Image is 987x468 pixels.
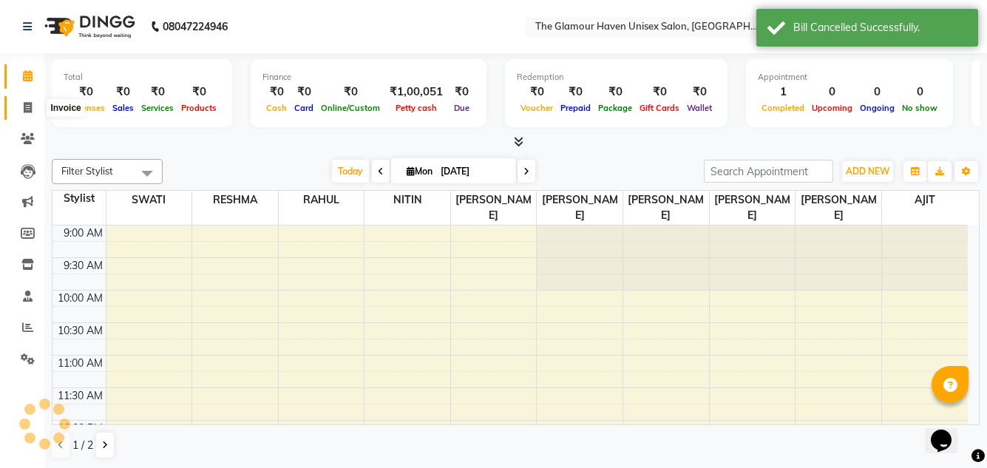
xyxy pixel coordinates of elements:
div: Finance [262,71,475,84]
span: [PERSON_NAME] [451,191,537,225]
span: RAHUL [279,191,364,209]
span: Voucher [517,103,557,113]
span: [PERSON_NAME] [537,191,623,225]
span: AJIT [882,191,968,209]
div: ₹0 [317,84,384,101]
div: ₹0 [683,84,716,101]
div: ₹0 [109,84,138,101]
span: Due [450,103,473,113]
div: ₹0 [594,84,636,101]
span: Petty cash [392,103,441,113]
span: Prepaid [557,103,594,113]
span: [PERSON_NAME] [710,191,796,225]
div: Invoice [47,99,84,117]
input: Search Appointment [704,160,833,183]
div: ₹0 [557,84,594,101]
div: 12:00 PM [55,421,106,436]
div: ₹0 [291,84,317,101]
div: ₹0 [517,84,557,101]
span: Ongoing [856,103,898,113]
div: 10:00 AM [55,291,106,306]
span: Gift Cards [636,103,683,113]
div: Redemption [517,71,716,84]
iframe: chat widget [925,409,972,453]
span: Filter Stylist [61,165,113,177]
input: 2025-09-01 [436,160,510,183]
img: logo [38,6,139,47]
span: SWATI [106,191,192,209]
span: Online/Custom [317,103,384,113]
div: ₹0 [64,84,109,101]
div: 9:00 AM [61,225,106,241]
span: Today [332,160,369,183]
span: Mon [403,166,436,177]
span: Cash [262,103,291,113]
div: ₹0 [262,84,291,101]
span: Wallet [683,103,716,113]
div: 10:30 AM [55,323,106,339]
div: 9:30 AM [61,258,106,274]
div: Bill Cancelled Successfully. [793,20,967,35]
div: Stylist [52,191,106,206]
div: Total [64,71,220,84]
button: ADD NEW [842,161,893,182]
div: ₹0 [636,84,683,101]
span: Upcoming [808,103,856,113]
div: Appointment [758,71,941,84]
b: 08047224946 [163,6,228,47]
span: [PERSON_NAME] [623,191,709,225]
div: ₹1,00,051 [384,84,449,101]
span: No show [898,103,941,113]
span: RESHMA [192,191,278,209]
span: Card [291,103,317,113]
span: Products [177,103,220,113]
div: 0 [856,84,898,101]
div: 11:00 AM [55,356,106,371]
span: NITIN [364,191,450,209]
span: Services [138,103,177,113]
div: 0 [808,84,856,101]
div: ₹0 [138,84,177,101]
span: Sales [109,103,138,113]
div: 11:30 AM [55,388,106,404]
span: ADD NEW [846,166,889,177]
div: 0 [898,84,941,101]
span: [PERSON_NAME] [796,191,881,225]
span: Package [594,103,636,113]
div: 1 [758,84,808,101]
div: ₹0 [177,84,220,101]
span: Completed [758,103,808,113]
div: ₹0 [449,84,475,101]
span: 1 / 2 [72,438,93,453]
